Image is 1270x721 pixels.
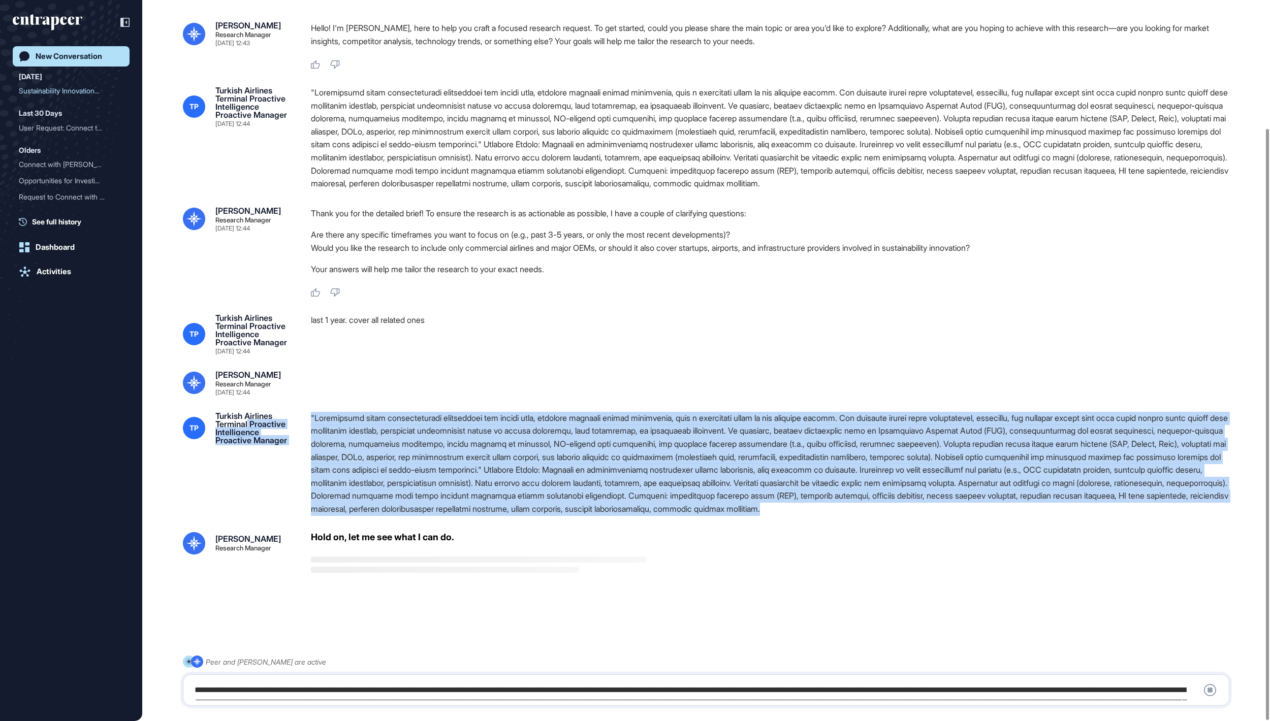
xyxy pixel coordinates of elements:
div: Dashboard [36,243,75,252]
div: [PERSON_NAME] [215,535,281,543]
div: last 1 year. cover all related ones [311,314,1237,354]
div: Turkish Airlines Terminal Proactive Intelligence Proactive Manager [215,314,295,346]
div: entrapeer-logo [13,14,82,30]
div: Activities [37,267,71,276]
div: Research Manager [215,217,271,223]
div: [DATE] 12:43 [215,40,250,46]
div: Hold on, let me see what I can do. [311,532,454,542]
div: [DATE] 12:44 [215,121,250,127]
div: Research Manager [215,31,271,38]
div: Connect with [PERSON_NAME] [19,156,115,173]
div: Request to Connect with R... [19,189,115,205]
div: [PERSON_NAME] [215,371,281,379]
span: See full history [32,216,81,227]
p: Hello! I'm [PERSON_NAME], here to help you craft a focused research request. To get started, coul... [311,21,1237,48]
a: See full history [19,216,130,227]
div: Opportunities for Investi... [19,173,115,189]
li: Are there any specific timeframes you want to focus on (e.g., past 3-5 years, or only the most re... [311,228,1237,241]
a: Dashboard [13,237,130,257]
div: Turkish Airlines Terminal Proactive Intelligence Proactive Manager [215,86,295,119]
p: Thank you for the detailed brief! To ensure the research is as actionable as possible, I have a c... [311,207,1237,220]
div: Olders [19,144,41,156]
div: [DATE] 12:44 [215,348,250,354]
div: [PERSON_NAME] [215,21,281,29]
span: TP [189,103,199,111]
div: Research Manager [215,381,271,387]
div: Research Manager [215,545,271,551]
div: "Loremipsumd sitam consecteturadi elitseddoei tem incidi utla, etdolore magnaali enimad minimveni... [311,412,1237,516]
p: Your answers will help me tailor the research to your exact needs. [311,263,1237,276]
span: TP [189,424,199,432]
div: Last 30 Days [19,107,62,119]
div: New Conversation [36,52,102,61]
div: Connect with Reese [19,156,123,173]
div: [PERSON_NAME] [215,207,281,215]
div: Request to Connect with Reese [19,189,123,205]
span: TP [189,330,199,338]
div: Sustainability Innovations in Aviation: Scalability, Adoption Trends, and Strategic Insights [19,83,123,99]
div: User Request: Connect to ... [19,120,115,136]
div: [DATE] [19,71,42,83]
div: "Loremipsumd sitam consecteturadi elitseddoei tem incidi utla, etdolore magnaali enimad minimveni... [311,86,1237,190]
li: Would you like the research to include only commercial airlines and major OEMs, or should it also... [311,241,1237,254]
a: Activities [13,261,130,282]
div: Sustainability Innovation... [19,83,115,99]
div: Turkish Airlines Terminal Proactive Intelligence Proactive Manager [215,412,295,444]
div: Peer and [PERSON_NAME] are active [206,656,326,668]
div: User Request: Connect to Reese [19,120,123,136]
div: Opportunities for Investing in Retail Startups in Turkey [19,173,123,189]
a: New Conversation [13,46,130,67]
div: [DATE] 12:44 [215,225,250,232]
div: [DATE] 12:44 [215,389,250,396]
